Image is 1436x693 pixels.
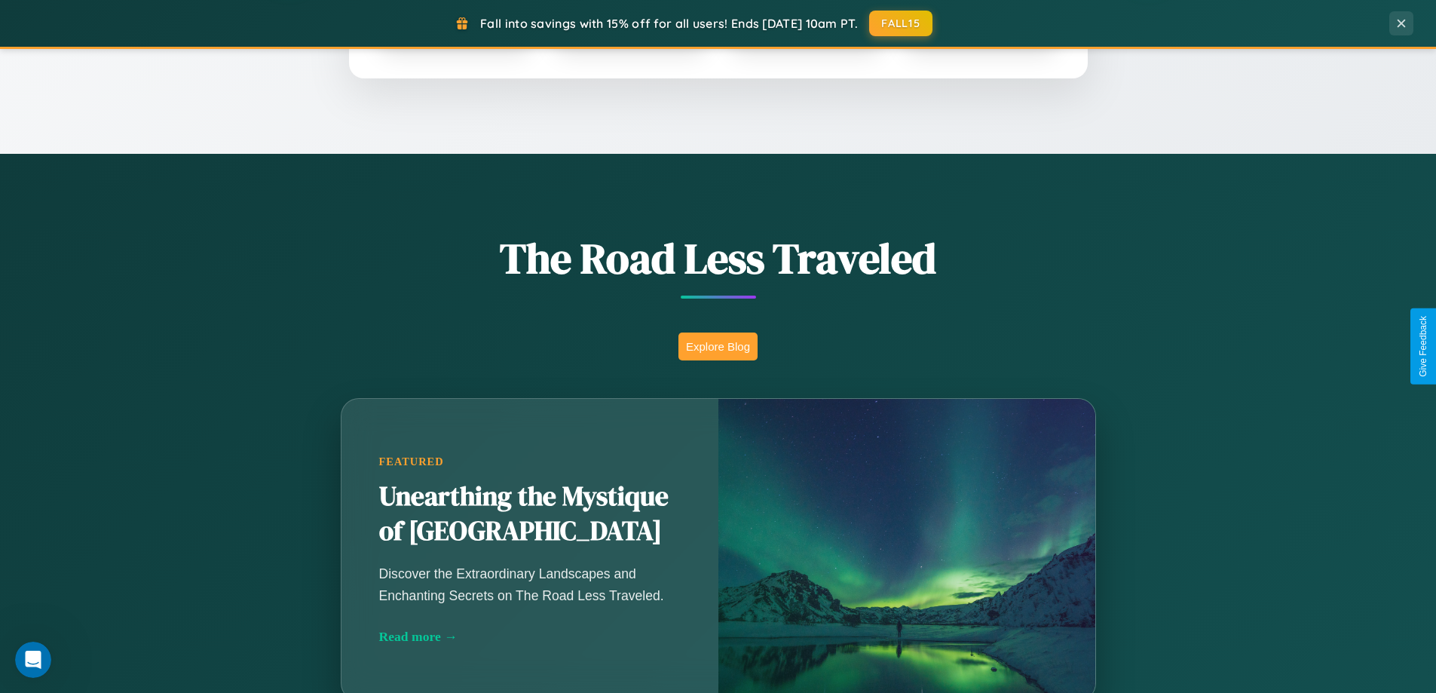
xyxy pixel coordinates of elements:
div: Give Feedback [1418,316,1428,377]
span: Fall into savings with 15% off for all users! Ends [DATE] 10am PT. [480,16,858,31]
div: Featured [379,455,681,468]
h1: The Road Less Traveled [266,229,1171,287]
button: FALL15 [869,11,932,36]
p: Discover the Extraordinary Landscapes and Enchanting Secrets on The Road Less Traveled. [379,563,681,606]
iframe: Intercom live chat [15,642,51,678]
h2: Unearthing the Mystique of [GEOGRAPHIC_DATA] [379,480,681,549]
button: Explore Blog [678,333,758,360]
div: Read more → [379,629,681,645]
